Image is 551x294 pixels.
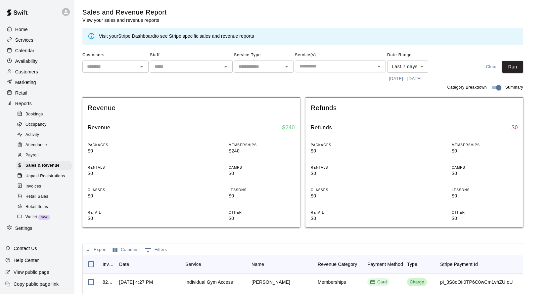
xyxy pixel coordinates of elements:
[282,62,291,71] button: Open
[370,279,387,285] div: Card
[82,50,149,61] span: Customers
[88,165,154,170] p: RENTALS
[88,147,154,154] p: $0
[452,170,518,177] p: $0
[16,213,72,222] div: WalletNew
[364,255,404,273] div: Payment Method
[14,245,37,252] p: Contact Us
[103,279,113,285] div: 823901
[295,50,386,61] span: Service(s)
[16,130,74,140] a: Activity
[25,152,38,159] span: Payroll
[84,245,109,255] button: Export
[25,132,39,138] span: Activity
[88,215,154,222] p: $0
[14,281,59,287] p: Copy public page link
[25,162,60,169] span: Sales & Revenue
[311,143,377,147] p: PACKAGES
[5,99,69,108] a: Reports
[452,147,518,154] p: $0
[512,123,518,132] h6: $ 0
[16,212,74,222] a: WalletNew
[16,120,72,129] div: Occupancy
[182,255,248,273] div: Service
[185,255,201,273] div: Service
[99,33,254,40] div: Visit your to see Stripe specific sales and revenue reports
[248,255,314,273] div: Name
[15,47,34,54] p: Calendar
[15,100,32,107] p: Reports
[16,161,74,171] a: Sales & Revenue
[5,77,69,87] a: Marketing
[88,123,111,132] h6: Revenue
[437,255,536,273] div: Stripe Payment Id
[252,279,290,285] div: Joshua Prillaman
[311,165,377,170] p: RENTALS
[119,255,129,273] div: Date
[282,123,295,132] h6: $ 240
[15,90,27,96] p: Retail
[111,245,140,255] button: Select columns
[407,255,417,273] div: Type
[150,50,233,61] span: Staff
[318,255,357,273] div: Revenue Category
[88,143,154,147] p: PACKAGES
[387,74,423,84] button: [DATE] - [DATE]
[221,62,230,71] button: Open
[387,61,428,73] div: Last 7 days
[452,165,518,170] p: CAMPS
[229,165,295,170] p: CAMPS
[311,215,377,222] p: $0
[25,111,43,118] span: Bookings
[15,225,32,231] p: Settings
[25,204,48,210] span: Retail Items
[5,24,69,34] a: Home
[25,193,48,200] span: Retail Sales
[82,17,167,23] p: View your sales and revenue reports
[5,46,69,56] a: Calendar
[16,172,72,181] div: Unpaid Registrations
[16,109,74,119] a: Bookings
[15,79,36,86] p: Marketing
[229,143,295,147] p: MEMBERSHIPS
[387,50,445,61] span: Date Range
[374,62,384,71] button: Open
[16,161,72,170] div: Sales & Revenue
[229,170,295,177] p: $0
[5,35,69,45] a: Services
[311,147,377,154] p: $0
[103,255,116,273] div: InvoiceId
[311,188,377,192] p: CLASSES
[440,279,513,285] div: pi_3S8oOiI0TP6C0wCm1vhZUIoU
[16,130,72,140] div: Activity
[311,192,377,199] p: $0
[119,279,153,285] div: Sep 18, 2025, 4:27 PM
[505,84,523,91] span: Summary
[16,150,74,161] a: Payroll
[452,188,518,192] p: LESSONS
[25,142,47,148] span: Attendance
[252,255,264,273] div: Name
[5,67,69,77] a: Customers
[88,192,154,199] p: $0
[143,245,169,255] button: Show filters
[5,223,69,233] div: Settings
[88,170,154,177] p: $0
[229,188,295,192] p: LESSONS
[404,255,437,273] div: Type
[5,88,69,98] div: Retail
[16,202,74,212] a: Retail Items
[311,104,518,112] span: Refunds
[118,33,155,39] a: Stripe Dashboard
[16,182,72,191] div: Invoices
[314,255,364,273] div: Revenue Category
[25,121,47,128] span: Occupancy
[15,37,33,43] p: Services
[16,140,74,150] a: Attendance
[452,192,518,199] p: $0
[15,26,28,33] p: Home
[137,62,146,71] button: Open
[311,210,377,215] p: RETAIL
